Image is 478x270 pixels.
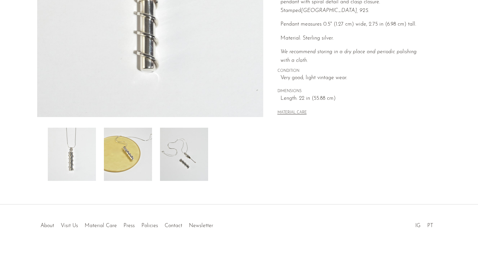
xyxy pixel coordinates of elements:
ul: Quick links [37,218,216,230]
a: IG [415,223,421,228]
a: Contact [165,223,182,228]
a: Policies [141,223,158,228]
span: Very good; light vintage wear. [280,74,427,82]
p: Material: Sterling silver. [280,34,427,43]
ul: Social Medias [412,218,437,230]
em: [GEOGRAPHIC_DATA], 925. [301,8,369,13]
img: Spiral Perfume Pendant Necklace [160,128,208,181]
span: Length: 22 in (55.88 cm) [280,94,427,103]
button: MATERIAL CARE [278,110,307,115]
a: About [40,223,54,228]
img: Spiral Perfume Pendant Necklace [48,128,96,181]
a: Press [123,223,135,228]
img: Spiral Perfume Pendant Necklace [104,128,152,181]
span: CONDITION [278,68,427,74]
i: We recommend storing in a dry place and periodic polishing with a cloth. [280,49,417,63]
p: Pendant measures 0.5" (1.27 cm) wide, 2.75 in (6.98 cm) tall. [280,20,427,29]
a: Material Care [85,223,117,228]
span: DIMENSIONS [278,88,427,94]
a: PT [427,223,433,228]
a: Visit Us [61,223,78,228]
